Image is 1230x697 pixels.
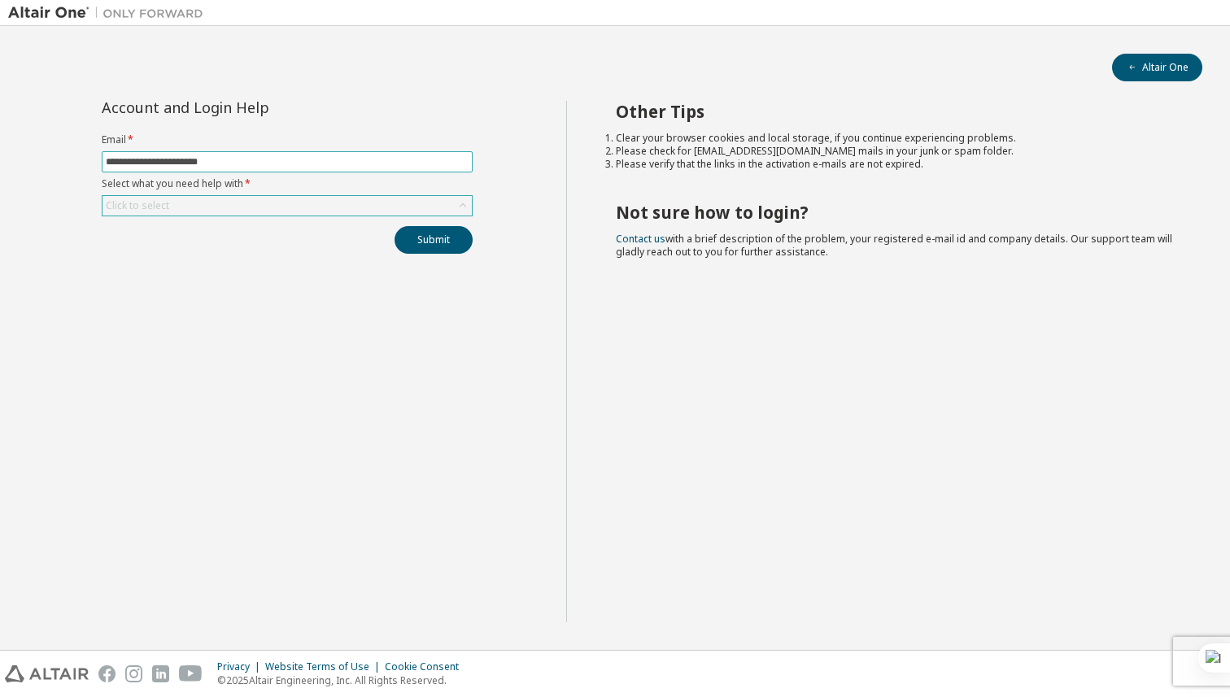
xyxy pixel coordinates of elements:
label: Select what you need help with [102,177,473,190]
p: © 2025 Altair Engineering, Inc. All Rights Reserved. [217,673,469,687]
a: Contact us [616,232,665,246]
div: Cookie Consent [385,660,469,673]
h2: Other Tips [616,101,1174,122]
div: Account and Login Help [102,101,399,114]
img: Altair One [8,5,212,21]
span: with a brief description of the problem, your registered e-mail id and company details. Our suppo... [616,232,1172,259]
button: Altair One [1112,54,1202,81]
img: facebook.svg [98,665,116,682]
h2: Not sure how to login? [616,202,1174,223]
div: Click to select [102,196,472,216]
img: linkedin.svg [152,665,169,682]
img: altair_logo.svg [5,665,89,682]
div: Website Terms of Use [265,660,385,673]
button: Submit [395,226,473,254]
div: Privacy [217,660,265,673]
div: Click to select [106,199,169,212]
img: youtube.svg [179,665,203,682]
li: Clear your browser cookies and local storage, if you continue experiencing problems. [616,132,1174,145]
li: Please verify that the links in the activation e-mails are not expired. [616,158,1174,171]
li: Please check for [EMAIL_ADDRESS][DOMAIN_NAME] mails in your junk or spam folder. [616,145,1174,158]
img: instagram.svg [125,665,142,682]
label: Email [102,133,473,146]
